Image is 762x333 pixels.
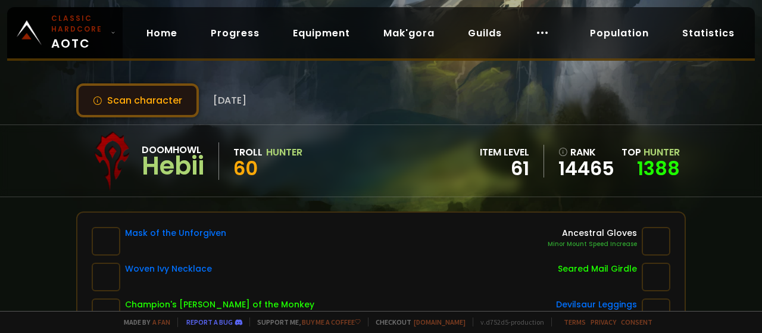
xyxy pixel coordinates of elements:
[673,21,744,45] a: Statistics
[76,83,199,117] button: Scan character
[117,318,170,326] span: Made by
[233,155,258,182] span: 60
[213,93,246,108] span: [DATE]
[414,318,466,326] a: [DOMAIN_NAME]
[558,263,637,275] div: Seared Mail Girdle
[564,318,586,326] a: Terms
[548,227,637,239] div: Ancestral Gloves
[51,13,106,35] small: Classic Hardcore
[548,239,637,249] div: Minor Mount Speed Increase
[622,145,680,160] div: Top
[142,142,204,157] div: Doomhowl
[152,318,170,326] a: a fan
[125,263,212,275] div: Woven Ivy Necklace
[92,263,120,291] img: item-19159
[473,318,544,326] span: v. d752d5 - production
[556,298,637,311] div: Devilsaur Leggings
[201,21,269,45] a: Progress
[558,145,614,160] div: rank
[92,227,120,256] img: item-13404
[186,318,233,326] a: Report a bug
[637,155,680,182] a: 1388
[591,318,616,326] a: Privacy
[480,145,529,160] div: item level
[137,21,187,45] a: Home
[283,21,360,45] a: Equipment
[644,145,680,159] span: Hunter
[249,318,361,326] span: Support me,
[558,160,614,178] a: 14465
[142,157,204,175] div: Hebii
[621,318,652,326] a: Consent
[7,7,123,58] a: Classic HardcoreAOTC
[642,227,670,256] img: item-3290
[302,318,361,326] a: Buy me a coffee
[233,145,263,160] div: Troll
[266,145,302,160] div: Hunter
[374,21,444,45] a: Mak'gora
[51,13,106,52] span: AOTC
[580,21,658,45] a: Population
[642,263,670,291] img: item-19125
[125,227,226,239] div: Mask of the Unforgiven
[480,160,529,178] div: 61
[125,298,314,311] div: Champion's [PERSON_NAME] of the Monkey
[458,21,511,45] a: Guilds
[368,318,466,326] span: Checkout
